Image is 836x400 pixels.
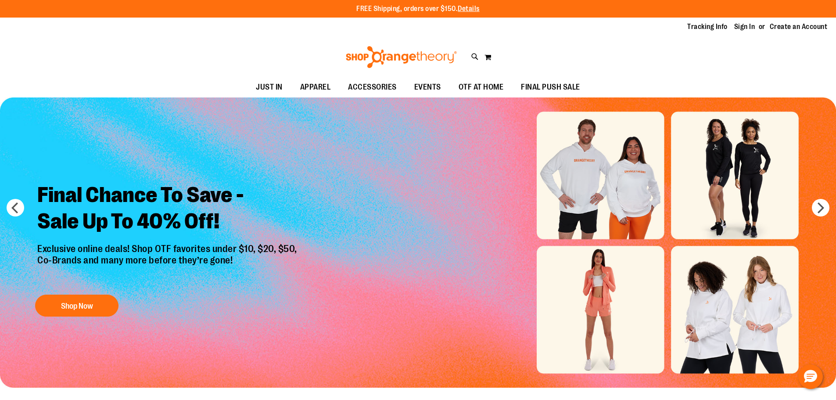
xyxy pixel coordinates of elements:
a: Sign In [734,22,755,32]
button: Shop Now [35,295,118,317]
a: Details [458,5,480,13]
a: Create an Account [770,22,828,32]
span: APPAREL [300,77,331,97]
img: Shop Orangetheory [344,46,458,68]
span: FINAL PUSH SALE [521,77,580,97]
span: ACCESSORIES [348,77,397,97]
button: Hello, have a question? Let’s chat. [798,364,823,389]
a: EVENTS [405,77,450,97]
a: OTF AT HOME [450,77,513,97]
a: APPAREL [291,77,340,97]
a: Final Chance To Save -Sale Up To 40% Off! Exclusive online deals! Shop OTF favorites under $10, $... [31,175,306,321]
span: OTF AT HOME [459,77,504,97]
p: FREE Shipping, orders over $150. [356,4,480,14]
span: EVENTS [414,77,441,97]
span: JUST IN [256,77,283,97]
h2: Final Chance To Save - Sale Up To 40% Off! [31,175,306,243]
a: Tracking Info [687,22,728,32]
button: next [812,199,829,216]
a: FINAL PUSH SALE [512,77,589,97]
a: ACCESSORIES [339,77,405,97]
a: JUST IN [247,77,291,97]
p: Exclusive online deals! Shop OTF favorites under $10, $20, $50, Co-Brands and many more before th... [31,243,306,286]
button: prev [7,199,24,216]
